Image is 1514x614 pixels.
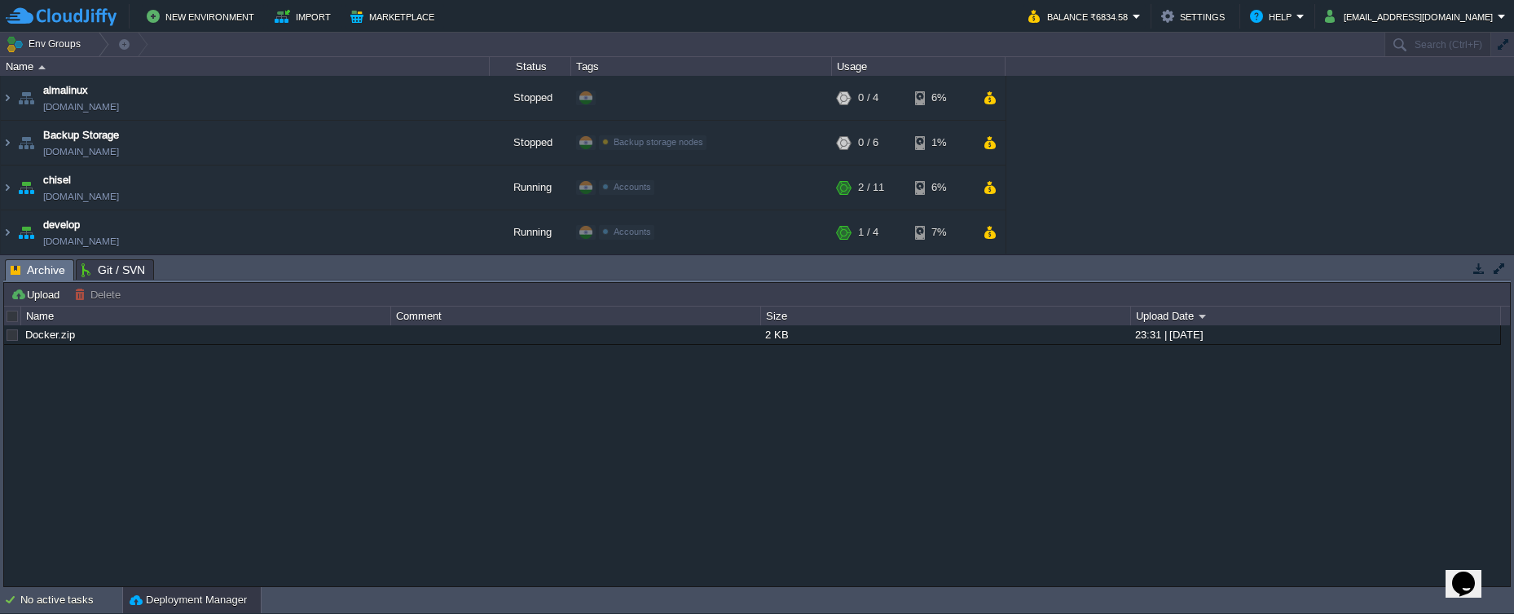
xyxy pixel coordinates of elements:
[11,260,65,280] span: Archive
[15,210,37,254] img: AMDAwAAAACH5BAEAAAAALAAAAAABAAEAAAICRAEAOw==
[392,307,760,325] div: Comment
[6,33,86,55] button: Env Groups
[1250,7,1296,26] button: Help
[833,57,1005,76] div: Usage
[490,76,571,120] div: Stopped
[43,172,71,188] a: chisel
[490,166,571,210] div: Running
[43,127,119,144] a: Backup Storage
[762,307,1130,325] div: Size
[15,166,37,210] img: AMDAwAAAACH5BAEAAAAALAAAAAABAAEAAAICRAEAOw==
[1161,7,1230,26] button: Settings
[1132,307,1500,325] div: Upload Date
[1,166,14,210] img: AMDAwAAAACH5BAEAAAAALAAAAAABAAEAAAICRAEAOw==
[915,166,968,210] div: 6%
[6,7,117,27] img: CloudJiffy
[1028,7,1133,26] button: Balance ₹6834.58
[1,121,14,165] img: AMDAwAAAACH5BAEAAAAALAAAAAABAAEAAAICRAEAOw==
[275,7,336,26] button: Import
[43,144,119,160] span: [DOMAIN_NAME]
[38,65,46,69] img: AMDAwAAAACH5BAEAAAAALAAAAAABAAEAAAICRAEAOw==
[1,76,14,120] img: AMDAwAAAACH5BAEAAAAALAAAAAABAAEAAAICRAEAOw==
[1131,325,1499,344] div: 23:31 | [DATE]
[15,76,37,120] img: AMDAwAAAACH5BAEAAAAALAAAAAABAAEAAAICRAEAOw==
[915,76,968,120] div: 6%
[43,233,119,250] a: [DOMAIN_NAME]
[491,57,570,76] div: Status
[22,307,390,325] div: Name
[761,325,1129,344] div: 2 KB
[2,57,489,76] div: Name
[15,121,37,165] img: AMDAwAAAACH5BAEAAAAALAAAAAABAAEAAAICRAEAOw==
[490,121,571,165] div: Stopped
[43,217,80,233] a: develop
[858,76,878,120] div: 0 / 4
[147,7,259,26] button: New Environment
[20,587,122,613] div: No active tasks
[74,287,125,302] button: Delete
[614,182,651,192] span: Accounts
[1,210,14,254] img: AMDAwAAAACH5BAEAAAAALAAAAAABAAEAAAICRAEAOw==
[25,329,75,341] a: Docker.zip
[81,260,145,280] span: Git / SVN
[1325,7,1498,26] button: [EMAIL_ADDRESS][DOMAIN_NAME]
[130,592,247,608] button: Deployment Manager
[1446,549,1498,598] iframe: chat widget
[614,227,651,236] span: Accounts
[490,210,571,254] div: Running
[614,137,703,147] span: Backup storage nodes
[858,210,878,254] div: 1 / 4
[572,57,831,76] div: Tags
[11,287,64,302] button: Upload
[858,121,878,165] div: 0 / 6
[915,210,968,254] div: 7%
[43,188,119,205] a: [DOMAIN_NAME]
[858,166,884,210] div: 2 / 11
[915,121,968,165] div: 1%
[350,7,439,26] button: Marketplace
[43,99,119,115] a: [DOMAIN_NAME]
[43,82,88,99] a: almalinux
